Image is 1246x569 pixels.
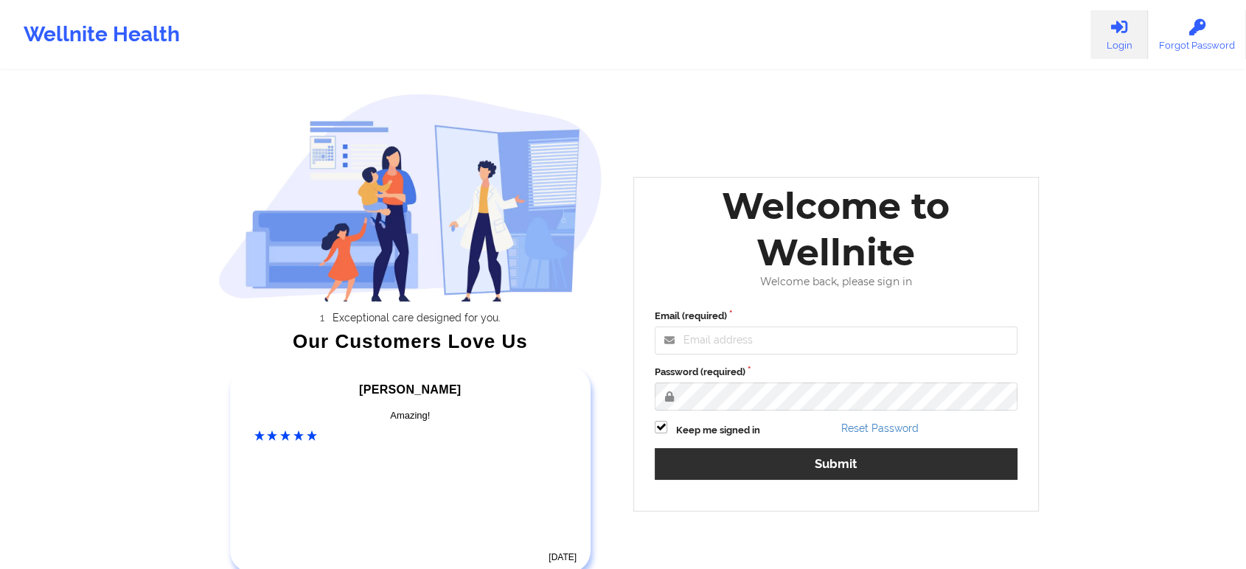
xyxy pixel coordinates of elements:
[1090,10,1148,59] a: Login
[359,383,461,396] span: [PERSON_NAME]
[231,312,602,324] li: Exceptional care designed for you.
[841,422,919,434] a: Reset Password
[644,183,1028,276] div: Welcome to Wellnite
[218,334,603,349] div: Our Customers Love Us
[549,552,577,562] time: [DATE]
[655,448,1017,480] button: Submit
[676,423,760,438] label: Keep me signed in
[655,327,1017,355] input: Email address
[1148,10,1246,59] a: Forgot Password
[655,309,1017,324] label: Email (required)
[254,408,567,423] div: Amazing!
[644,276,1028,288] div: Welcome back, please sign in
[655,365,1017,380] label: Password (required)
[218,93,603,301] img: wellnite-auth-hero_200.c722682e.png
